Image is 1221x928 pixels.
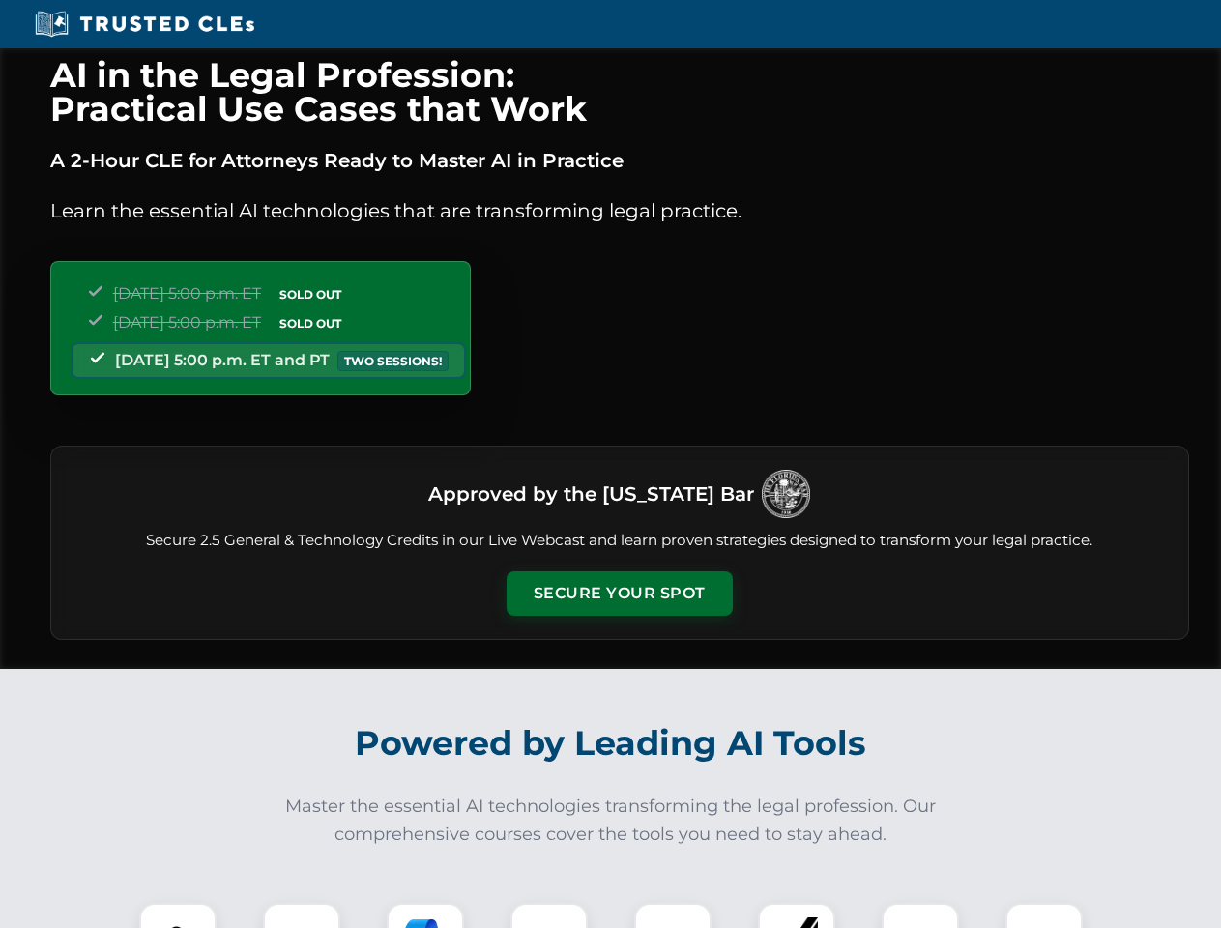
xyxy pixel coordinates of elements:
button: Secure Your Spot [507,571,733,616]
p: A 2-Hour CLE for Attorneys Ready to Master AI in Practice [50,145,1189,176]
img: Logo [762,470,810,518]
p: Secure 2.5 General & Technology Credits in our Live Webcast and learn proven strategies designed ... [74,530,1165,552]
p: Master the essential AI technologies transforming the legal profession. Our comprehensive courses... [273,793,949,849]
h2: Powered by Leading AI Tools [75,710,1147,777]
h1: AI in the Legal Profession: Practical Use Cases that Work [50,58,1189,126]
img: Trusted CLEs [29,10,260,39]
span: SOLD OUT [273,284,348,304]
h3: Approved by the [US_STATE] Bar [428,477,754,511]
span: [DATE] 5:00 p.m. ET [113,284,261,303]
span: SOLD OUT [273,313,348,333]
span: [DATE] 5:00 p.m. ET [113,313,261,332]
p: Learn the essential AI technologies that are transforming legal practice. [50,195,1189,226]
